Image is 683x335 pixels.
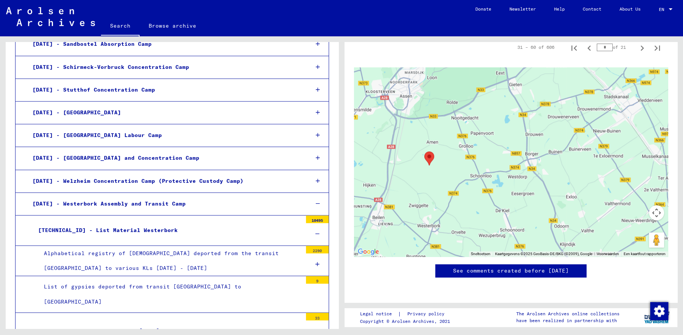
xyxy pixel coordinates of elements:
[471,251,491,257] button: Sneltoetsen
[401,310,453,318] a: Privacy policy
[140,17,205,35] a: Browse archive
[27,60,303,75] div: [DATE] - Schirmeck-Vorbruck Concentration Camp
[356,247,381,257] img: Google
[453,267,569,275] a: See comments created before [DATE]
[650,40,665,55] button: Last page
[27,83,303,97] div: [DATE] - Stutthof Concentration Camp
[643,308,671,327] img: yv_logo.png
[356,247,381,257] a: Dit gebied openen in Google Maps (er wordt een nieuw venster geopend)
[635,40,650,55] button: Next page
[38,279,302,309] div: List of gypsies deported from transit [GEOGRAPHIC_DATA] to [GEOGRAPHIC_DATA]
[360,318,453,325] p: Copyright © Arolsen Archives, 2021
[516,310,619,317] p: The Arolsen Archives online collections
[27,37,303,51] div: [DATE] - Sandbostel Absorption Camp
[6,7,95,26] img: Arolsen_neg.svg
[597,252,619,256] a: Voorwaarden
[659,7,667,12] span: EN
[649,232,664,248] button: Sleep Pegman de kaart op om Street View te openen
[517,44,554,51] div: 31 – 60 of 606
[27,174,303,189] div: [DATE] - Welzheim Concentration Camp (Protective Custody Camp)
[101,17,140,36] a: Search
[649,205,664,220] button: Bedieningsopties voor de kaartweergave
[27,105,303,120] div: [DATE] - [GEOGRAPHIC_DATA]
[27,151,303,165] div: [DATE] - [GEOGRAPHIC_DATA] and Concentration Camp
[582,40,597,55] button: Previous page
[306,276,329,284] div: 9
[567,40,582,55] button: First page
[27,196,303,211] div: [DATE] - Westerbork Assembly and Transit Camp
[33,223,302,238] div: [TECHNICAL_ID] - List Material Westerbork
[516,317,619,324] p: have been realized in partnership with
[27,128,303,143] div: [DATE] - [GEOGRAPHIC_DATA] Labour Camp
[306,215,329,223] div: 10495
[424,151,434,165] div: Westerbork Assembly and Transit Camp
[360,310,453,318] div: |
[495,252,592,256] span: Kaartgegevens ©2025 GeoBasis-DE/BKG (©2009), Google
[38,246,302,276] div: Alphabetical registry of [DEMOGRAPHIC_DATA] deported from the transit [GEOGRAPHIC_DATA] to variou...
[306,313,329,320] div: 33
[650,302,668,320] img: Change consent
[597,44,635,51] div: of 21
[624,252,666,256] a: Een kaartfout rapporteren
[360,310,398,318] a: Legal notice
[306,246,329,253] div: 2290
